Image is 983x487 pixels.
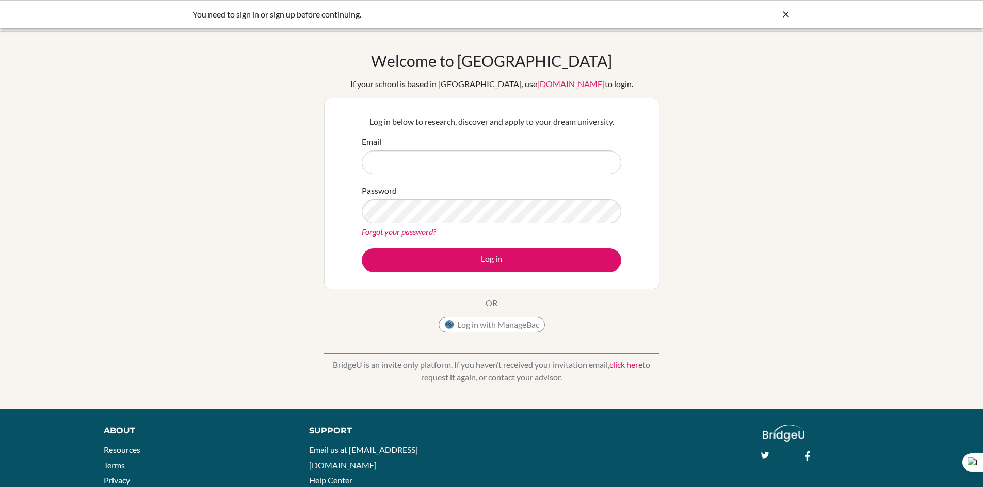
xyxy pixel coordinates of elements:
a: [DOMAIN_NAME] [537,79,605,89]
p: Log in below to research, discover and apply to your dream university. [362,115,621,128]
button: Log in with ManageBac [439,317,545,332]
img: logo_white@2x-f4f0deed5e89b7ecb1c2cc34c3e3d731f90f0f143d5ea2071677605dd97b5244.png [763,425,804,442]
button: Log in [362,248,621,272]
a: Forgot your password? [362,227,436,237]
p: OR [486,297,497,309]
a: Email us at [EMAIL_ADDRESS][DOMAIN_NAME] [309,445,418,470]
a: Help Center [309,475,352,485]
a: Terms [104,460,125,470]
h1: Welcome to [GEOGRAPHIC_DATA] [371,52,612,70]
label: Email [362,136,381,148]
div: You need to sign in or sign up before continuing. [192,8,636,21]
div: If your school is based in [GEOGRAPHIC_DATA], use to login. [350,78,633,90]
div: Support [309,425,479,437]
a: click here [609,360,642,370]
p: BridgeU is an invite only platform. If you haven’t received your invitation email, to request it ... [324,359,659,383]
label: Password [362,184,397,197]
a: Resources [104,445,140,455]
div: About [104,425,286,437]
a: Privacy [104,475,130,485]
